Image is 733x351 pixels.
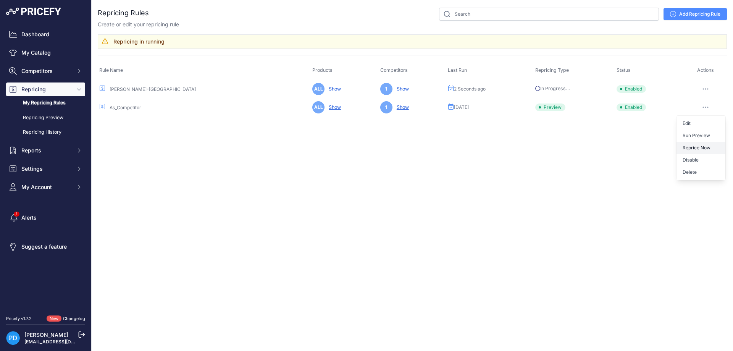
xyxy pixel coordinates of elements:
div: Pricefy v1.7.2 [6,315,32,322]
button: Run Preview [676,129,725,142]
span: Repricing [21,86,71,93]
span: [DATE] [454,104,469,110]
button: Competitors [6,64,85,78]
span: Last Run [448,67,467,73]
img: Pricefy Logo [6,8,61,15]
a: My Catalog [6,46,85,60]
a: Dashboard [6,27,85,41]
a: Add Repricing Rule [664,8,727,20]
input: Search [439,8,659,21]
a: [PERSON_NAME]-[GEOGRAPHIC_DATA] [110,86,196,92]
span: Reports [21,147,71,154]
span: My Account [21,183,71,191]
a: Show [394,104,409,110]
span: Competitors [380,67,408,73]
span: 2 Seconds ago [454,86,486,92]
span: Status [617,67,631,73]
h2: Repricing Rules [98,8,149,18]
a: Show [326,104,341,110]
a: Show [394,86,409,92]
span: Settings [21,165,71,173]
span: In Progress... [535,86,570,91]
button: Delete [676,166,725,178]
p: Create or edit your repricing rule [98,21,179,28]
a: Suggest a feature [6,240,85,254]
button: Settings [6,162,85,176]
button: Repricing [6,82,85,96]
a: Changelog [63,316,85,321]
button: Reprice Now [676,142,725,154]
a: [PERSON_NAME] [24,332,68,338]
span: Repricing Type [535,67,569,73]
a: Edit [676,117,725,129]
button: Disable [676,154,725,166]
h3: Repricing in running [113,38,165,45]
button: Reports [6,144,85,157]
span: ALL [312,83,325,95]
span: Enabled [617,104,646,111]
span: Preview [535,104,565,111]
a: Show [326,86,341,92]
a: My Repricing Rules [6,96,85,110]
nav: Sidebar [6,27,85,306]
span: ALL [312,101,325,113]
a: [EMAIL_ADDRESS][DOMAIN_NAME] [24,339,104,345]
span: Rule Name [99,67,123,73]
span: Enabled [617,85,646,93]
span: 1 [380,101,392,113]
button: My Account [6,180,85,194]
span: Competitors [21,67,71,75]
a: As_Competitor [110,105,141,110]
span: Actions [697,67,714,73]
a: Repricing Preview [6,111,85,125]
a: Alerts [6,211,85,225]
a: Repricing History [6,126,85,139]
span: 1 [380,83,392,95]
span: New [47,315,61,322]
span: Products [312,67,333,73]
